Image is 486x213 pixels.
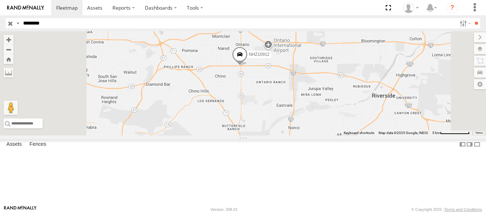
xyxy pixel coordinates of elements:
span: NHZ10912 [249,52,270,57]
i: ? [447,2,458,14]
label: Fences [26,139,50,149]
button: Drag Pegman onto the map to open Street View [4,101,18,115]
label: Dock Summary Table to the Left [459,139,466,150]
button: Zoom out [4,44,14,54]
label: Assets [3,139,25,149]
span: Map data ©2025 Google, INEGI [379,131,428,135]
a: Terms and Conditions [444,207,482,212]
span: 5 km [432,131,440,135]
img: rand-logo.svg [7,5,44,10]
label: Hide Summary Table [474,139,481,150]
label: Measure [4,68,14,78]
div: © Copyright 2025 - [411,207,482,212]
div: Version: 308.01 [211,207,238,212]
a: Terms (opens in new tab) [475,132,483,134]
label: Search Query [15,18,21,28]
label: Map Settings [474,79,486,89]
label: Dock Summary Table to the Right [466,139,473,150]
button: Zoom Home [4,54,14,64]
button: Map scale: 5 km per 79 pixels [430,131,472,135]
button: Keyboard shortcuts [344,131,374,135]
label: Search Filter Options [457,18,472,28]
div: Zulema McIntosch [401,2,421,13]
button: Zoom in [4,35,14,44]
a: Visit our Website [4,206,37,213]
